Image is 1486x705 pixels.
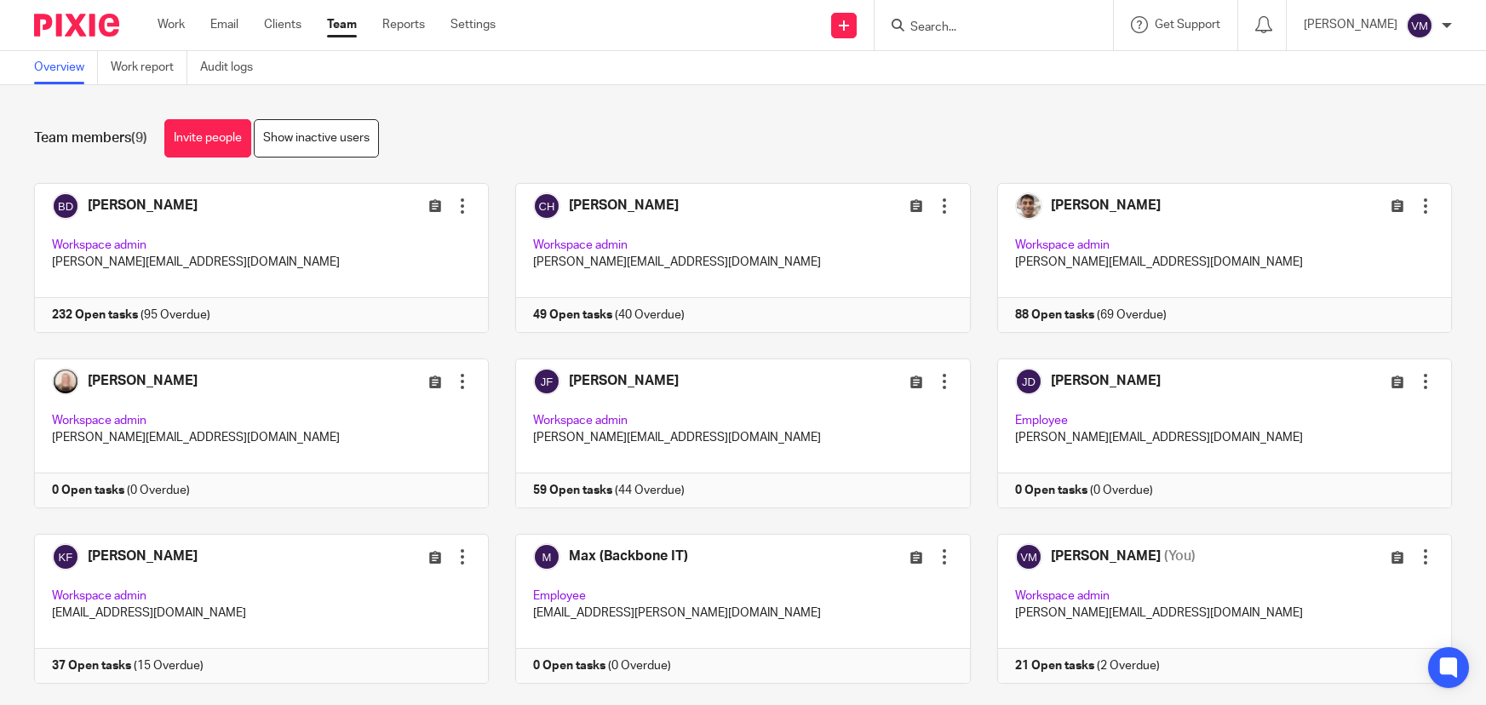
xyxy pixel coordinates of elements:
[450,16,496,33] a: Settings
[34,129,147,147] h1: Team members
[200,51,266,84] a: Audit logs
[264,16,301,33] a: Clients
[254,119,379,158] a: Show inactive users
[1155,19,1220,31] span: Get Support
[909,20,1062,36] input: Search
[210,16,238,33] a: Email
[34,51,98,84] a: Overview
[382,16,425,33] a: Reports
[158,16,185,33] a: Work
[111,51,187,84] a: Work report
[131,131,147,145] span: (9)
[34,14,119,37] img: Pixie
[327,16,357,33] a: Team
[1406,12,1433,39] img: svg%3E
[164,119,251,158] a: Invite people
[1304,16,1397,33] p: [PERSON_NAME]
